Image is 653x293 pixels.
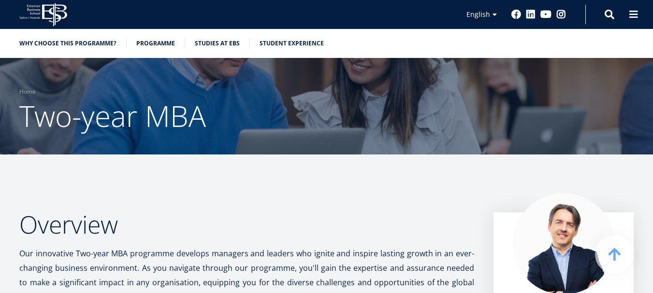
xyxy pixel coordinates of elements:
[511,10,521,19] a: Facebook
[136,39,175,48] a: Programme
[195,39,240,48] a: Studies at EBS
[526,10,536,19] a: Linkedin
[540,10,551,19] a: Youtube
[19,39,116,48] a: Why choose this programme?
[556,10,566,19] a: Instagram
[19,87,36,97] a: Home
[19,96,206,136] span: Two-year MBA
[260,39,324,48] a: Student experience
[19,212,474,237] h2: Overview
